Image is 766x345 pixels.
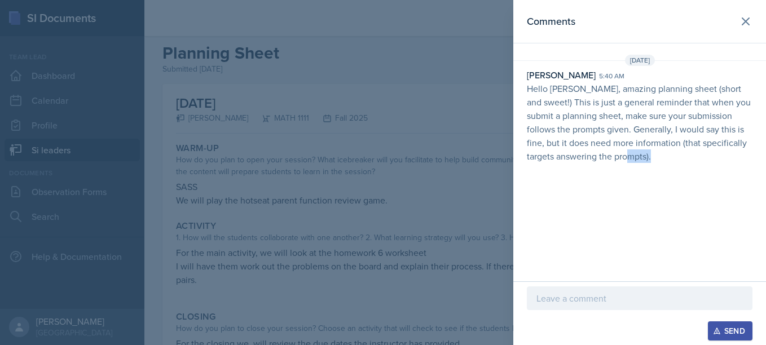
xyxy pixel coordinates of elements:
div: [PERSON_NAME] [527,68,596,82]
p: Hello [PERSON_NAME], amazing planning sheet (short and sweet!) This is just a general reminder th... [527,82,752,163]
button: Send [708,321,752,340]
h2: Comments [527,14,575,29]
span: [DATE] [625,55,655,66]
div: Send [715,326,745,335]
div: 5:40 am [599,71,624,81]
